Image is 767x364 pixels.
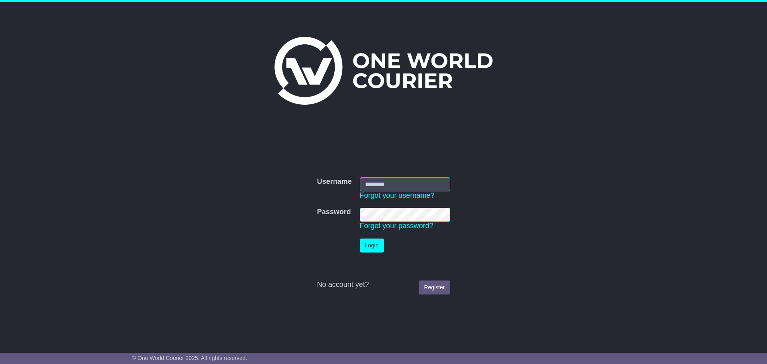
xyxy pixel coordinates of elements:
button: Login [360,239,384,253]
label: Password [317,208,351,217]
span: © One World Courier 2025. All rights reserved. [132,355,247,361]
a: Register [419,280,450,294]
label: Username [317,177,352,186]
img: One World [274,37,493,105]
a: Forgot your username? [360,191,435,199]
a: Forgot your password? [360,222,433,230]
div: No account yet? [317,280,450,289]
